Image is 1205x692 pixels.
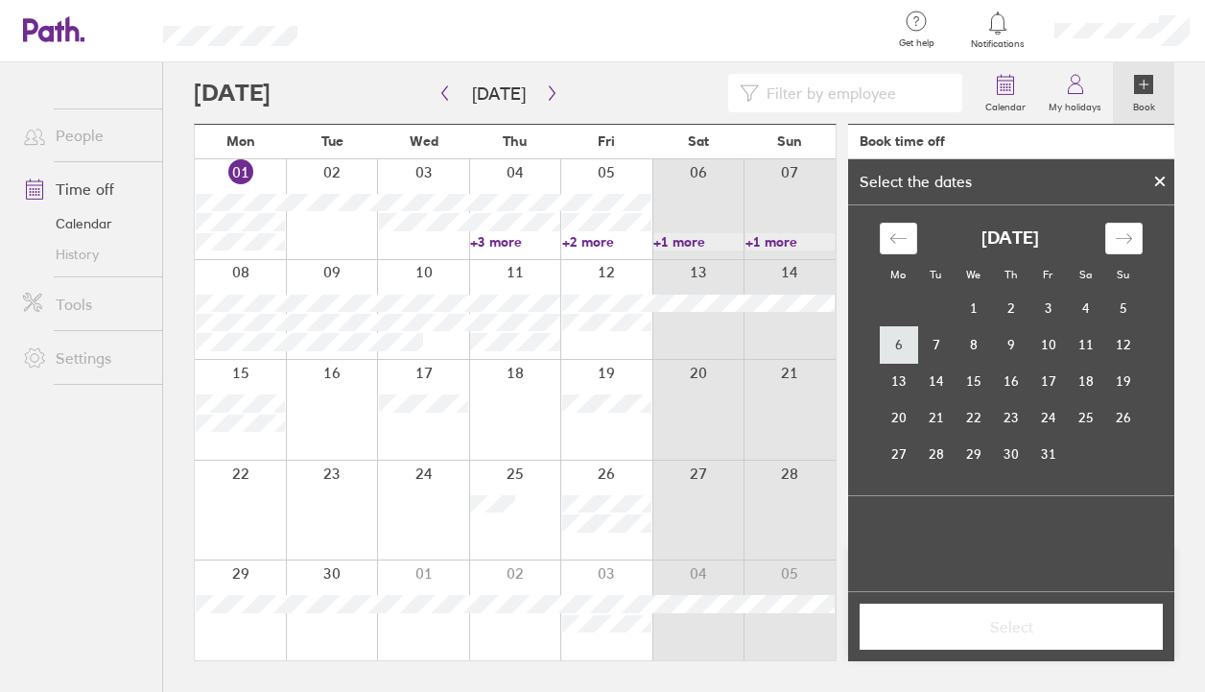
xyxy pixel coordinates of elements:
[974,62,1037,124] a: Calendar
[1104,326,1142,363] td: Sunday, October 12, 2025
[955,290,992,326] td: Wednesday, October 1, 2025
[886,37,948,49] span: Get help
[410,133,438,149] span: Wed
[974,96,1037,113] label: Calendar
[992,399,1029,436] td: Thursday, October 23, 2025
[1029,290,1067,326] td: Friday, October 3, 2025
[1067,363,1104,399] td: Saturday, October 18, 2025
[777,133,802,149] span: Sun
[930,268,941,281] small: Tu
[457,78,541,109] button: [DATE]
[860,604,1163,650] button: Select
[1029,399,1067,436] td: Friday, October 24, 2025
[880,326,917,363] td: Monday, October 6, 2025
[955,363,992,399] td: Wednesday, October 15, 2025
[688,133,709,149] span: Sat
[1079,268,1092,281] small: Sa
[955,326,992,363] td: Wednesday, October 8, 2025
[226,133,255,149] span: Mon
[562,233,651,251] a: +2 more
[1117,268,1129,281] small: Su
[992,436,1029,472] td: Thursday, October 30, 2025
[1105,223,1143,254] div: Move forward to switch to the next month.
[598,133,615,149] span: Fri
[880,363,917,399] td: Monday, October 13, 2025
[8,116,162,155] a: People
[745,233,835,251] a: +1 more
[981,228,1039,249] strong: [DATE]
[653,233,743,251] a: +1 more
[1104,290,1142,326] td: Sunday, October 5, 2025
[8,339,162,377] a: Settings
[955,436,992,472] td: Wednesday, October 29, 2025
[1029,436,1067,472] td: Friday, October 31, 2025
[917,399,955,436] td: Tuesday, October 21, 2025
[860,133,945,149] div: Book time off
[1037,96,1113,113] label: My holidays
[1067,399,1104,436] td: Saturday, October 25, 2025
[1122,96,1167,113] label: Book
[967,38,1029,50] span: Notifications
[873,618,1149,635] span: Select
[992,290,1029,326] td: Thursday, October 2, 2025
[917,436,955,472] td: Tuesday, October 28, 2025
[1104,399,1142,436] td: Sunday, October 26, 2025
[759,75,951,111] input: Filter by employee
[955,399,992,436] td: Wednesday, October 22, 2025
[966,268,981,281] small: We
[503,133,527,149] span: Thu
[8,239,162,270] a: History
[1029,326,1067,363] td: Friday, October 10, 2025
[8,170,162,208] a: Time off
[1104,363,1142,399] td: Sunday, October 19, 2025
[917,363,955,399] td: Tuesday, October 14, 2025
[917,326,955,363] td: Tuesday, October 7, 2025
[1067,290,1104,326] td: Saturday, October 4, 2025
[1067,326,1104,363] td: Saturday, October 11, 2025
[321,133,343,149] span: Tue
[992,363,1029,399] td: Thursday, October 16, 2025
[1029,363,1067,399] td: Friday, October 17, 2025
[880,399,917,436] td: Monday, October 20, 2025
[880,436,917,472] td: Monday, October 27, 2025
[8,285,162,323] a: Tools
[967,10,1029,50] a: Notifications
[992,326,1029,363] td: Thursday, October 9, 2025
[8,208,162,239] a: Calendar
[1043,268,1052,281] small: Fr
[848,173,983,190] div: Select the dates
[470,233,559,251] a: +3 more
[1004,268,1017,281] small: Th
[1113,62,1174,124] a: Book
[890,268,906,281] small: Mo
[1037,62,1113,124] a: My holidays
[880,223,917,254] div: Move backward to switch to the previous month.
[859,205,1164,495] div: Calendar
